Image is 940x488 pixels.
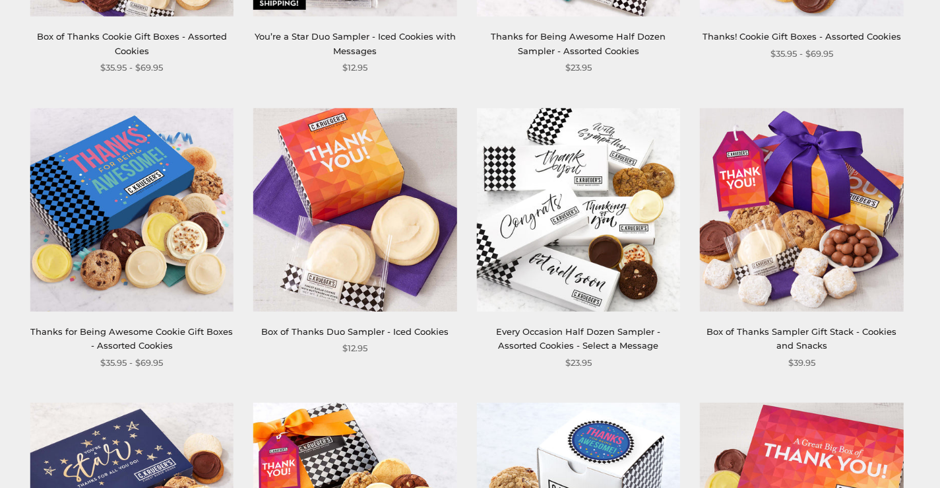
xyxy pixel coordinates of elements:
span: $35.95 - $69.95 [100,61,163,75]
span: $23.95 [565,61,592,75]
span: $35.95 - $69.95 [770,47,833,61]
a: Thanks for Being Awesome Cookie Gift Boxes - Assorted Cookies [30,326,233,351]
a: You’re a Star Duo Sampler - Iced Cookies with Messages [255,31,456,55]
a: Box of Thanks Sampler Gift Stack - Cookies and Snacks [706,326,896,351]
a: Box of Thanks Cookie Gift Boxes - Assorted Cookies [37,31,227,55]
a: Box of Thanks Duo Sampler - Iced Cookies [261,326,449,337]
span: $12.95 [342,61,367,75]
a: Thanks! Cookie Gift Boxes - Assorted Cookies [703,31,901,42]
span: $35.95 - $69.95 [100,356,163,370]
img: Every Occasion Half Dozen Sampler - Assorted Cookies - Select a Message [477,108,680,311]
a: Thanks for Being Awesome Half Dozen Sampler - Assorted Cookies [491,31,666,55]
span: $39.95 [788,356,815,370]
span: $23.95 [565,356,592,370]
span: $12.95 [342,341,367,355]
img: Thanks for Being Awesome Cookie Gift Boxes - Assorted Cookies [30,108,234,311]
a: Every Occasion Half Dozen Sampler - Assorted Cookies - Select a Message [496,326,660,351]
img: Box of Thanks Sampler Gift Stack - Cookies and Snacks [700,108,903,311]
iframe: Sign Up via Text for Offers [11,438,137,477]
img: Box of Thanks Duo Sampler - Iced Cookies [253,108,456,311]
